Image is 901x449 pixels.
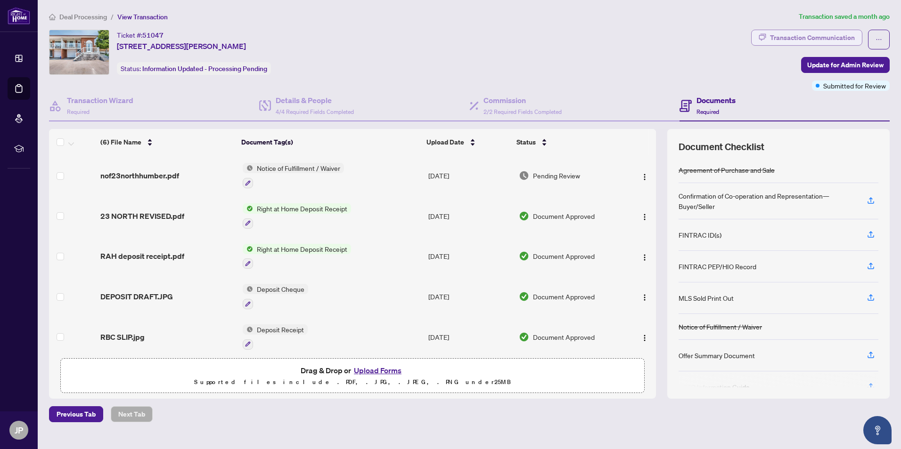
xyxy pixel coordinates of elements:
span: Drag & Drop orUpload FormsSupported files include .PDF, .JPG, .JPEG, .PNG under25MB [61,359,644,393]
img: Logo [641,294,648,301]
h4: Documents [696,95,736,106]
span: View Transaction [117,13,168,21]
h4: Details & People [276,95,354,106]
span: 23 NORTH REVISED.pdf [100,210,184,222]
img: Document Status [519,332,529,342]
span: 2/2 Required Fields Completed [483,108,562,115]
h4: Transaction Wizard [67,95,133,106]
span: Right at Home Deposit Receipt [253,203,351,214]
span: Notice of Fulfillment / Waiver [253,163,344,173]
div: MLS Sold Print Out [679,293,734,303]
img: Status Icon [243,284,253,294]
span: Document Approved [533,332,595,342]
span: Document Approved [533,251,595,261]
button: Transaction Communication [751,30,862,46]
button: Next Tab [111,406,153,422]
button: Open asap [863,416,892,444]
img: Logo [641,213,648,221]
button: Logo [637,249,652,264]
img: Logo [641,254,648,261]
img: Document Status [519,211,529,221]
span: 51047 [142,31,164,40]
li: / [111,11,114,22]
span: Submitted for Review [823,80,886,91]
button: Status IconNotice of Fulfillment / Waiver [243,163,344,188]
img: Document Status [519,291,529,302]
span: Required [67,108,90,115]
img: Logo [641,334,648,342]
button: Upload Forms [351,364,404,377]
button: Status IconRight at Home Deposit Receipt [243,203,351,229]
span: Deal Processing [59,13,107,21]
div: Offer Summary Document [679,350,755,361]
div: Agreement of Purchase and Sale [679,165,775,175]
div: Transaction Communication [770,30,855,45]
span: Update for Admin Review [807,57,884,72]
th: Upload Date [423,129,513,155]
button: Status IconRight at Home Deposit Receipt [243,244,351,269]
div: Status: [117,62,271,75]
span: RAH deposit receipt.pdf [100,250,184,262]
img: Document Status [519,251,529,261]
button: Status IconDeposit Receipt [243,324,308,350]
img: logo [8,7,30,24]
img: Status Icon [243,203,253,214]
span: JP [15,424,23,437]
td: [DATE] [425,317,515,357]
span: Document Approved [533,291,595,302]
img: IMG-N12266537_1.jpg [49,30,109,74]
span: Previous Tab [57,407,96,422]
img: Document Status [519,170,529,181]
span: Information Updated - Processing Pending [142,64,267,73]
span: Upload Date [426,137,464,147]
span: [STREET_ADDRESS][PERSON_NAME] [117,40,246,52]
td: [DATE] [425,155,515,196]
span: Drag & Drop or [301,364,404,377]
span: Document Checklist [679,140,764,153]
button: Logo [637,289,652,304]
img: Logo [641,173,648,181]
p: Supported files include .PDF, .JPG, .JPEG, .PNG under 25 MB [66,377,639,388]
div: Confirmation of Co-operation and Representation—Buyer/Seller [679,191,856,211]
button: Logo [637,329,652,345]
img: Status Icon [243,244,253,254]
span: home [49,14,56,20]
div: Notice of Fulfillment / Waiver [679,321,762,332]
button: Status IconDeposit Cheque [243,284,308,309]
button: Logo [637,208,652,224]
div: FINTRAC ID(s) [679,230,721,240]
span: RBC SLIP.jpg [100,331,145,343]
td: [DATE] [425,196,515,236]
article: Transaction saved a month ago [799,11,890,22]
img: Status Icon [243,163,253,173]
h4: Commission [483,95,562,106]
span: Status [516,137,536,147]
span: nof23northhumber.pdf [100,170,179,181]
th: Document Tag(s) [238,129,423,155]
span: Deposit Receipt [253,324,308,335]
th: (6) File Name [97,129,238,155]
div: FINTRAC PEP/HIO Record [679,261,756,272]
div: Ticket #: [117,30,164,40]
button: Update for Admin Review [801,57,890,73]
span: 4/4 Required Fields Completed [276,108,354,115]
img: Status Icon [243,324,253,335]
span: DEPOSIT DRAFT.JPG [100,291,173,302]
th: Status [513,129,622,155]
button: Previous Tab [49,406,103,422]
span: Pending Review [533,170,580,181]
span: Right at Home Deposit Receipt [253,244,351,254]
span: Document Approved [533,211,595,221]
span: Required [696,108,719,115]
span: Deposit Cheque [253,284,308,294]
button: Logo [637,168,652,183]
span: ellipsis [876,36,882,43]
span: (6) File Name [100,137,141,147]
td: [DATE] [425,236,515,277]
td: [DATE] [425,276,515,317]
